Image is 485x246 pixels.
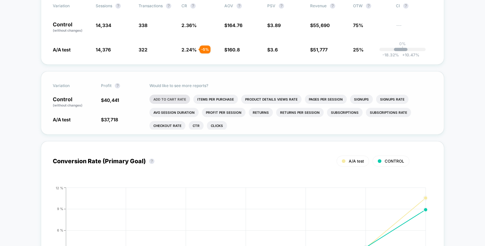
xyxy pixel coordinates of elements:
[166,3,171,9] button: ?
[270,22,281,28] span: 3.89
[241,95,302,104] li: Product Details Views Rate
[53,117,71,122] span: A/A test
[399,41,406,46] p: 0%
[353,3,389,9] span: OTW
[104,97,119,103] span: 40,441
[382,52,399,57] span: -18.32 %
[207,121,227,130] li: Clicks
[249,108,273,117] li: Returns
[327,108,363,117] li: Subscriptions
[149,121,185,130] li: Checkout Rate
[270,47,278,52] span: 3.6
[385,159,404,164] span: CONTROL
[402,52,405,57] span: +
[149,108,199,117] li: Avg Session Duration
[224,47,240,52] span: $
[310,3,327,8] span: Revenue
[279,3,284,9] button: ?
[202,108,245,117] li: Profit Per Session
[104,117,118,122] span: 37,718
[310,22,330,28] span: $
[53,28,82,32] span: (without changes)
[189,121,204,130] li: Ctr
[313,47,328,52] span: 51,777
[267,3,275,8] span: PSV
[349,159,364,164] span: A/A test
[53,103,82,107] span: (without changes)
[396,23,432,33] span: ---
[96,3,112,8] span: Sessions
[53,47,71,52] span: A/A test
[139,22,147,28] span: 338
[190,3,196,9] button: ?
[149,95,190,104] li: Add To Cart Rate
[227,47,240,52] span: 160.8
[402,46,403,51] p: |
[224,3,233,8] span: AOV
[366,3,371,9] button: ?
[57,207,63,211] tspan: 9 %
[181,3,187,8] span: CR
[57,228,63,232] tspan: 6 %
[330,3,335,9] button: ?
[267,47,278,52] span: $
[53,3,89,9] span: Variation
[149,159,154,164] button: ?
[267,22,281,28] span: $
[96,22,111,28] span: 14,334
[366,108,411,117] li: Subscriptions Rate
[53,22,89,33] p: Control
[237,3,242,9] button: ?
[96,47,111,52] span: 14,376
[227,22,242,28] span: 164.76
[403,3,408,9] button: ?
[53,97,94,108] p: Control
[353,22,363,28] span: 75%
[56,186,63,190] tspan: 12 %
[399,52,419,57] span: 10.47 %
[115,3,121,9] button: ?
[313,22,330,28] span: 55,690
[350,95,373,104] li: Signups
[101,83,112,88] span: Profit
[305,95,347,104] li: Pages Per Session
[181,47,197,52] span: 2.24 %
[149,83,433,88] p: Would like to see more reports?
[193,95,238,104] li: Items Per Purchase
[139,47,147,52] span: 322
[396,3,432,9] span: CI
[115,83,120,88] button: ?
[101,117,118,122] span: $
[376,95,408,104] li: Signups Rate
[224,22,242,28] span: $
[310,47,328,52] span: $
[181,22,197,28] span: 2.36 %
[139,3,163,8] span: Transactions
[53,83,89,88] span: Variation
[200,46,210,53] div: - 5 %
[276,108,324,117] li: Returns Per Session
[101,97,119,103] span: $
[353,47,364,52] span: 25%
